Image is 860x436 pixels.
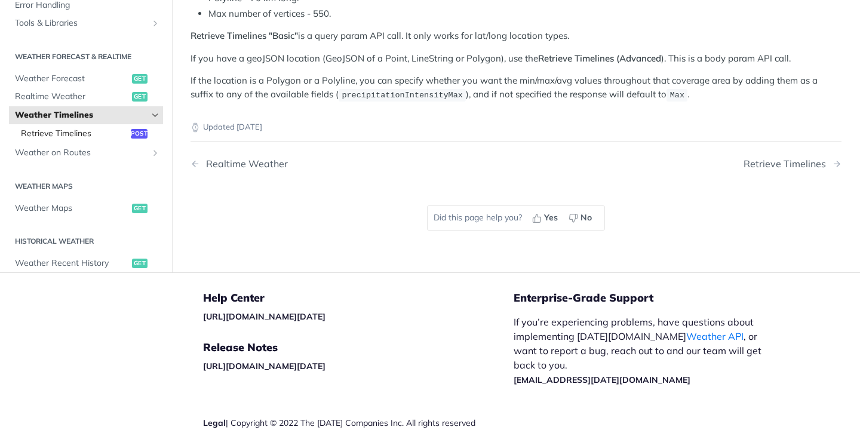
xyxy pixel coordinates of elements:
a: Retrieve Timelinespost [15,124,163,142]
a: Weather Forecastget [9,70,163,88]
div: Retrieve Timelines [744,158,832,170]
a: Weather on RoutesShow subpages for Weather on Routes [9,144,163,162]
span: Max [670,91,684,100]
strong: Retrieve Timelines "Basic" [191,30,298,41]
p: Updated [DATE] [191,121,841,133]
a: [URL][DOMAIN_NAME][DATE] [203,361,325,371]
span: No [580,211,592,224]
div: Realtime Weather [200,158,288,170]
div: | Copyright © 2022 The [DATE] Companies Inc. All rights reserved [203,417,514,429]
a: Weather Recent Historyget [9,254,163,272]
h5: Help Center [203,291,514,305]
nav: Pagination Controls [191,146,841,182]
span: Retrieve Timelines [21,127,128,139]
strong: Retrieve Timelines (Advanced [538,53,661,64]
h2: Historical Weather [9,236,163,247]
div: Did this page help you? [427,205,605,231]
span: Weather Maps [15,202,129,214]
a: Legal [203,417,226,428]
h2: Weather Maps [9,181,163,192]
a: Previous Page: Realtime Weather [191,158,469,170]
span: precipitationIntensityMax [342,91,463,100]
span: Tools & Libraries [15,17,148,29]
span: Weather on Routes [15,147,148,159]
li: Max number of vertices - 550. [208,7,841,21]
p: If the location is a Polygon or a Polyline, you can specify whether you want the min/max/avg valu... [191,74,841,102]
a: [EMAIL_ADDRESS][DATE][DOMAIN_NAME] [514,374,690,385]
p: is a query param API call. It only works for lat/long location types. [191,29,841,43]
button: Yes [528,209,564,227]
button: Show subpages for Tools & Libraries [150,19,160,28]
span: get [132,204,148,213]
span: post [131,128,148,138]
span: Realtime Weather [15,91,129,103]
span: Weather Forecast [15,73,129,85]
button: Show subpages for Weather on Routes [150,148,160,158]
button: No [564,209,598,227]
span: get [132,259,148,268]
p: If you’re experiencing problems, have questions about implementing [DATE][DOMAIN_NAME] , or want ... [514,315,774,386]
span: get [132,74,148,84]
a: Next Page: Retrieve Timelines [744,158,841,170]
span: Weather Timelines [15,109,148,121]
a: Weather Mapsget [9,199,163,217]
a: Weather TimelinesHide subpages for Weather Timelines [9,106,163,124]
a: Realtime Weatherget [9,88,163,106]
p: If you have a geoJSON location (GeoJSON of a Point, LineString or Polygon), use the ). This is a ... [191,52,841,66]
button: Hide subpages for Weather Timelines [150,110,160,120]
span: get [132,92,148,102]
span: Yes [544,211,558,224]
a: Tools & LibrariesShow subpages for Tools & Libraries [9,14,163,32]
h5: Enterprise-Grade Support [514,291,793,305]
span: Weather Recent History [15,257,129,269]
a: [URL][DOMAIN_NAME][DATE] [203,311,325,322]
h5: Release Notes [203,340,514,355]
h2: Weather Forecast & realtime [9,51,163,62]
a: Weather API [686,330,744,342]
